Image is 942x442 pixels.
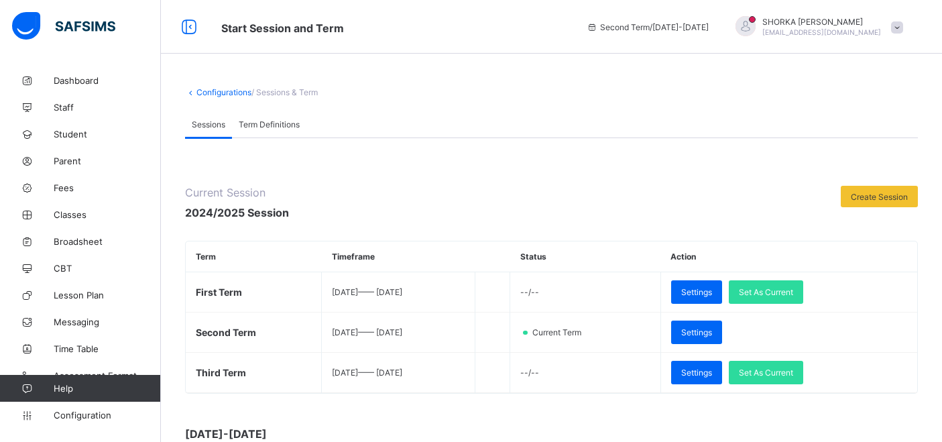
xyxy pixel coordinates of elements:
[54,209,161,220] span: Classes
[221,21,344,35] span: Start Session and Term
[54,75,161,86] span: Dashboard
[192,119,225,129] span: Sessions
[54,343,161,354] span: Time Table
[185,186,289,199] span: Current Session
[332,327,402,337] span: [DATE] —— [DATE]
[54,263,161,274] span: CBT
[54,156,161,166] span: Parent
[54,370,161,381] span: Assessment Format
[322,241,475,272] th: Timeframe
[54,236,161,247] span: Broadsheet
[54,383,160,394] span: Help
[739,287,793,297] span: Set As Current
[739,368,793,378] span: Set As Current
[186,241,322,272] th: Term
[681,327,712,337] span: Settings
[587,22,709,32] span: session/term information
[54,410,160,421] span: Configuration
[722,16,910,38] div: SHORKAJOEL
[332,368,402,378] span: [DATE] —— [DATE]
[239,119,300,129] span: Term Definitions
[531,327,589,337] span: Current Term
[251,87,318,97] span: / Sessions & Term
[54,102,161,113] span: Staff
[332,287,402,297] span: [DATE] —— [DATE]
[510,272,661,313] td: --/--
[681,368,712,378] span: Settings
[54,290,161,300] span: Lesson Plan
[510,241,661,272] th: Status
[196,286,242,298] span: First Term
[54,317,161,327] span: Messaging
[660,241,917,272] th: Action
[185,427,453,441] span: [DATE]-[DATE]
[54,129,161,140] span: Student
[196,327,256,338] span: Second Term
[12,12,115,40] img: safsims
[762,28,881,36] span: [EMAIL_ADDRESS][DOMAIN_NAME]
[851,192,908,202] span: Create Session
[762,17,881,27] span: SHORKA [PERSON_NAME]
[510,353,661,393] td: --/--
[196,87,251,97] a: Configurations
[54,182,161,193] span: Fees
[196,367,246,378] span: Third Term
[185,206,289,219] span: 2024/2025 Session
[681,287,712,297] span: Settings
